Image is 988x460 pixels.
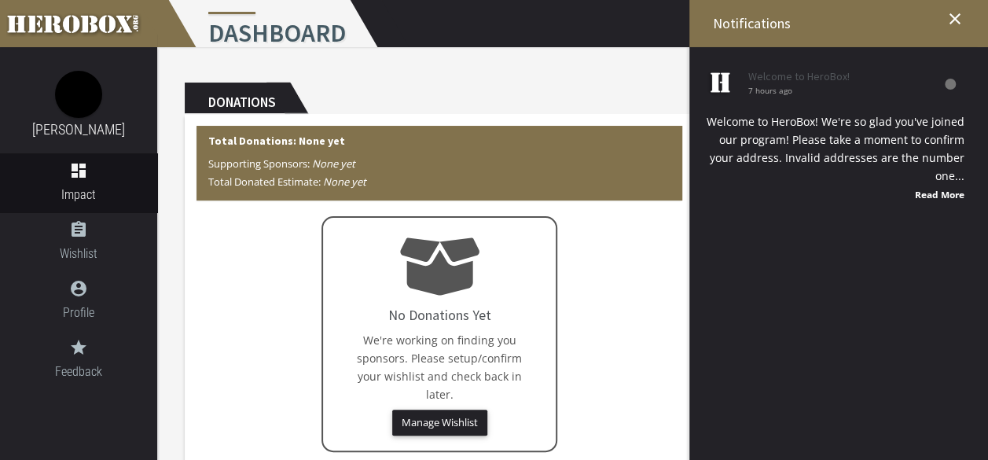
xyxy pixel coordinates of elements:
[748,71,953,83] h4: Welcome to HeroBox!
[196,126,682,201] div: Total Donations: None yet
[339,331,540,403] p: We're working on finding you sponsors. Please setup/confirm your wishlist and check back in later.
[32,121,125,138] a: [PERSON_NAME]
[312,156,355,171] i: None yet
[69,161,88,180] i: dashboard
[915,188,964,201] a: Read More
[208,134,345,148] b: Total Donations: None yet
[748,86,953,94] span: 7 hours ago
[323,175,366,189] i: None yet
[208,175,366,189] span: Total Donated Estimate:
[388,307,491,323] h4: No Donations Yet
[185,83,290,114] h2: Donations
[55,71,102,118] img: image
[392,410,487,436] button: Manage Wishlist
[705,67,736,98] img: logo-folded.png
[705,112,964,204] div: Welcome to HeroBox! We're so glad you've joined our program! Please take a moment to confirm your...
[946,9,964,28] i: close
[208,156,355,171] span: Supporting Sponsors:
[713,14,791,32] span: Notifications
